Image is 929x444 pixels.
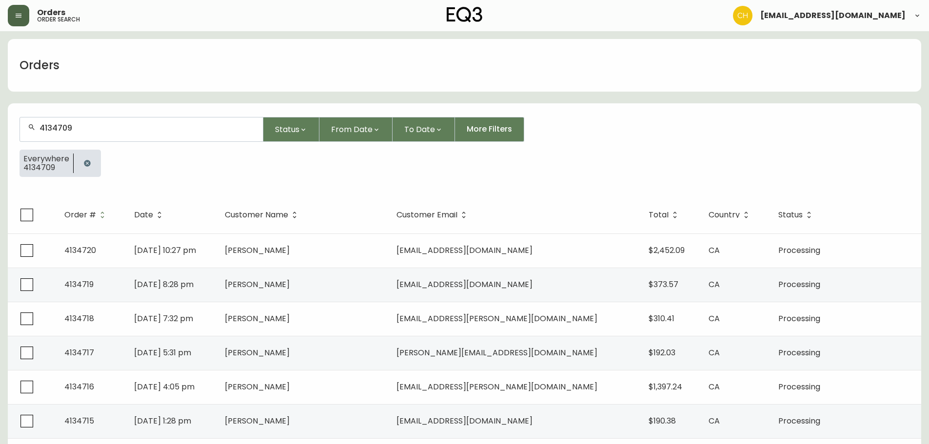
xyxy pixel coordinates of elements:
[134,211,166,219] span: Date
[225,347,290,358] span: [PERSON_NAME]
[396,279,533,290] span: [EMAIL_ADDRESS][DOMAIN_NAME]
[709,211,752,219] span: Country
[649,211,681,219] span: Total
[37,9,65,17] span: Orders
[760,12,906,19] span: [EMAIL_ADDRESS][DOMAIN_NAME]
[396,347,597,358] span: [PERSON_NAME][EMAIL_ADDRESS][DOMAIN_NAME]
[64,245,96,256] span: 4134720
[649,381,682,392] span: $1,397.24
[64,211,109,219] span: Order #
[64,381,94,392] span: 4134716
[20,57,59,74] h1: Orders
[447,7,483,22] img: logo
[396,212,457,218] span: Customer Email
[778,381,820,392] span: Processing
[64,212,96,218] span: Order #
[225,381,290,392] span: [PERSON_NAME]
[225,212,288,218] span: Customer Name
[275,123,299,135] span: Status
[778,279,820,290] span: Processing
[396,211,470,219] span: Customer Email
[64,279,94,290] span: 4134719
[649,313,674,324] span: $310.41
[709,381,720,392] span: CA
[263,117,319,142] button: Status
[319,117,393,142] button: From Date
[134,279,194,290] span: [DATE] 8:28 pm
[134,415,191,426] span: [DATE] 1:28 pm
[778,415,820,426] span: Processing
[404,123,435,135] span: To Date
[134,212,153,218] span: Date
[225,211,301,219] span: Customer Name
[455,117,524,142] button: More Filters
[709,212,740,218] span: Country
[225,415,290,426] span: [PERSON_NAME]
[778,245,820,256] span: Processing
[709,415,720,426] span: CA
[649,212,669,218] span: Total
[778,347,820,358] span: Processing
[331,123,373,135] span: From Date
[134,245,196,256] span: [DATE] 10:27 pm
[649,347,675,358] span: $192.03
[134,313,193,324] span: [DATE] 7:32 pm
[709,313,720,324] span: CA
[37,17,80,22] h5: order search
[225,313,290,324] span: [PERSON_NAME]
[467,124,512,135] span: More Filters
[134,347,191,358] span: [DATE] 5:31 pm
[778,211,815,219] span: Status
[40,123,255,133] input: Search
[396,245,533,256] span: [EMAIL_ADDRESS][DOMAIN_NAME]
[23,163,69,172] span: 4134709
[396,415,533,426] span: [EMAIL_ADDRESS][DOMAIN_NAME]
[709,245,720,256] span: CA
[733,6,752,25] img: 6288462cea190ebb98a2c2f3c744dd7e
[64,313,94,324] span: 4134718
[225,245,290,256] span: [PERSON_NAME]
[778,313,820,324] span: Processing
[393,117,455,142] button: To Date
[64,415,94,426] span: 4134715
[225,279,290,290] span: [PERSON_NAME]
[396,313,597,324] span: [EMAIL_ADDRESS][PERSON_NAME][DOMAIN_NAME]
[709,279,720,290] span: CA
[778,212,803,218] span: Status
[23,154,69,163] span: Everywhere
[709,347,720,358] span: CA
[134,381,195,392] span: [DATE] 4:05 pm
[64,347,94,358] span: 4134717
[649,415,676,426] span: $190.38
[396,381,597,392] span: [EMAIL_ADDRESS][PERSON_NAME][DOMAIN_NAME]
[649,245,685,256] span: $2,452.09
[649,279,678,290] span: $373.57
